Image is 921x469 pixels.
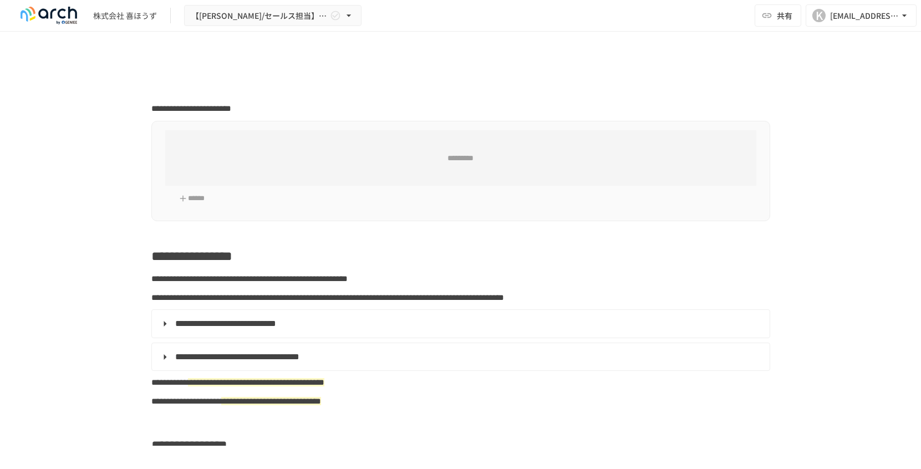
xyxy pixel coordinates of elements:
span: 【[PERSON_NAME]/セールス担当】株式会社喜ほうず様_初期設定サポート [191,9,328,23]
span: 共有 [777,9,792,22]
button: 【[PERSON_NAME]/セールス担当】株式会社喜ほうず様_初期設定サポート [184,5,362,27]
button: 共有 [755,4,801,27]
div: K [812,9,826,22]
img: logo-default@2x-9cf2c760.svg [13,7,84,24]
div: [EMAIL_ADDRESS][DOMAIN_NAME] [830,9,899,23]
button: K[EMAIL_ADDRESS][DOMAIN_NAME] [806,4,917,27]
div: 株式会社 喜ほうず [93,10,157,22]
